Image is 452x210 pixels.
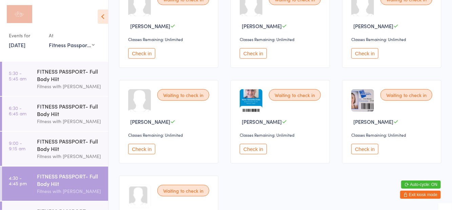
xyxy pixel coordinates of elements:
[240,36,323,42] div: Classes Remaining: Unlimited
[351,48,378,59] button: Check in
[401,180,441,189] button: Auto-cycle: ON
[240,132,323,138] div: Classes Remaining: Unlimited
[9,175,27,186] time: 4:30 - 4:45 pm
[128,48,155,59] button: Check in
[353,118,393,125] span: [PERSON_NAME]
[9,140,25,151] time: 9:00 - 9:15 am
[157,185,209,196] div: Waiting to check in
[242,22,282,30] span: [PERSON_NAME]
[9,105,26,116] time: 6:30 - 6:45 am
[49,30,95,41] div: At
[9,70,26,81] time: 5:30 - 5:45 am
[351,144,378,154] button: Check in
[2,132,108,166] a: 9:00 -9:15 amFITNESS PASSPORT- Full Body HiitFitness with [PERSON_NAME]
[128,144,155,154] button: Check in
[130,118,170,125] span: [PERSON_NAME]
[37,172,102,187] div: FITNESS PASSPORT- Full Body Hiit
[128,36,211,42] div: Classes Remaining: Unlimited
[37,102,102,117] div: FITNESS PASSPORT- Full Body Hiit
[380,89,432,101] div: Waiting to check in
[353,22,393,30] span: [PERSON_NAME]
[351,36,434,42] div: Classes Remaining: Unlimited
[37,152,102,160] div: Fitness with [PERSON_NAME]
[9,30,42,41] div: Events for
[49,41,95,49] div: Fitness Passport- Women's Fitness Studio
[269,89,321,101] div: Waiting to check in
[37,187,102,195] div: Fitness with [PERSON_NAME]
[128,185,151,208] img: image1743493515.png
[128,132,211,138] div: Classes Remaining: Unlimited
[130,22,170,30] span: [PERSON_NAME]
[242,118,282,125] span: [PERSON_NAME]
[37,82,102,90] div: Fitness with [PERSON_NAME]
[37,68,102,82] div: FITNESS PASSPORT- Full Body Hiit
[37,137,102,152] div: FITNESS PASSPORT- Full Body Hiit
[7,5,32,23] img: Fitness with Zoe
[157,89,209,101] div: Waiting to check in
[2,62,108,96] a: 5:30 -5:45 amFITNESS PASSPORT- Full Body HiitFitness with [PERSON_NAME]
[240,144,267,154] button: Check in
[240,89,262,112] img: image1725259044.png
[240,48,267,59] button: Check in
[351,89,374,112] img: image1683864500.png
[351,132,434,138] div: Classes Remaining: Unlimited
[2,167,108,201] a: 4:30 -4:45 pmFITNESS PASSPORT- Full Body HiitFitness with [PERSON_NAME]
[9,41,25,49] a: [DATE]
[400,191,441,199] button: Exit kiosk mode
[37,117,102,125] div: Fitness with [PERSON_NAME]
[2,97,108,131] a: 6:30 -6:45 amFITNESS PASSPORT- Full Body HiitFitness with [PERSON_NAME]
